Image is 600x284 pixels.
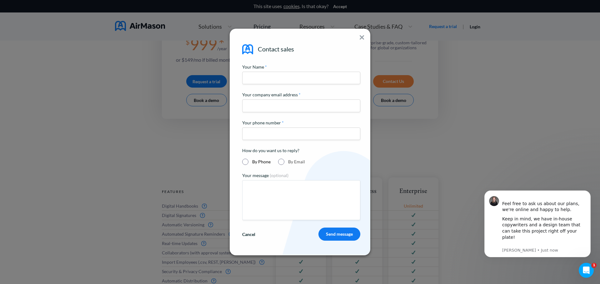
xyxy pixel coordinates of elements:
[242,120,360,126] div: Your phone number
[288,159,305,164] span: By Email
[242,92,360,98] div: Your company email address
[242,64,360,70] div: Your Name
[242,44,253,54] img: airmason
[592,263,597,268] span: 1
[269,173,288,178] span: (optional)
[258,44,294,54] div: Contact sales
[252,159,271,164] span: By Phone
[360,35,364,40] img: svg+xml;base64,PD94bWwgdmVyc2lvbj0iMS4wIiBlbmNvZGluZz0iVVRGLTgiPz4KPHN2ZyB3aWR0aD0iMTRweCIgaGVpZ2...
[242,147,360,154] div: How do you want us to reply?
[242,232,255,237] div: Cancel
[242,172,360,179] div: Your message
[475,187,600,267] iframe: Intercom notifications message
[579,263,594,278] iframe: Intercom live chat
[318,228,360,241] button: Send message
